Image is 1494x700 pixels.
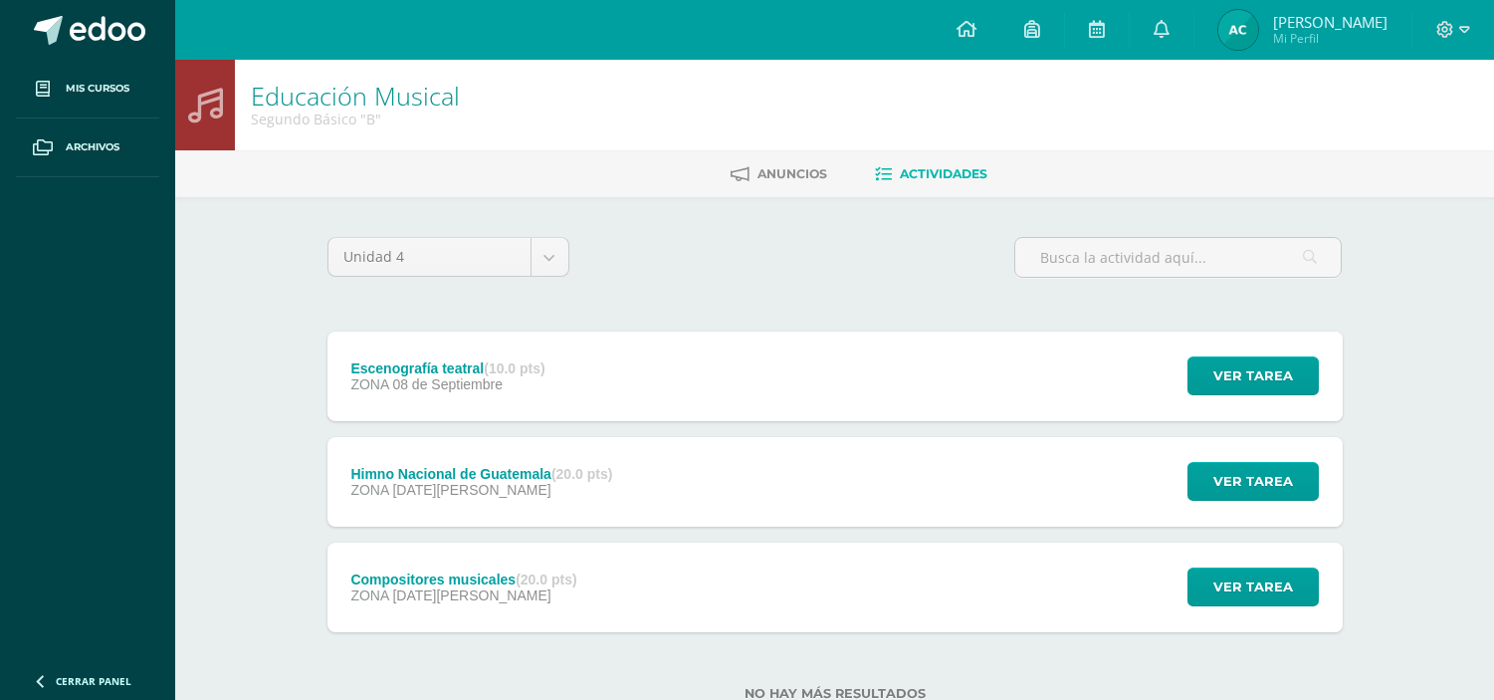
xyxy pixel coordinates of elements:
[56,674,131,688] span: Cerrar panel
[1218,10,1258,50] img: dca7bf62d53675bcd885db78449533ef.png
[350,466,612,482] div: Himno Nacional de Guatemala
[1213,357,1293,394] span: Ver tarea
[16,118,159,177] a: Archivos
[328,238,568,276] a: Unidad 4
[392,376,503,392] span: 08 de Septiembre
[875,158,987,190] a: Actividades
[731,158,827,190] a: Anuncios
[251,79,460,113] a: Educación Musical
[551,466,612,482] strong: (20.0 pts)
[1213,463,1293,500] span: Ver tarea
[66,81,129,97] span: Mis cursos
[350,572,576,587] div: Compositores musicales
[516,572,576,587] strong: (20.0 pts)
[251,82,460,110] h1: Educación Musical
[1015,238,1341,277] input: Busca la actividad aquí...
[392,482,550,498] span: [DATE][PERSON_NAME]
[484,360,544,376] strong: (10.0 pts)
[392,587,550,603] span: [DATE][PERSON_NAME]
[251,110,460,128] div: Segundo Básico 'B'
[1213,569,1293,605] span: Ver tarea
[1187,568,1319,606] button: Ver tarea
[900,166,987,181] span: Actividades
[1273,12,1387,32] span: [PERSON_NAME]
[350,376,388,392] span: ZONA
[66,139,119,155] span: Archivos
[343,238,516,276] span: Unidad 4
[1187,462,1319,501] button: Ver tarea
[350,587,388,603] span: ZONA
[757,166,827,181] span: Anuncios
[16,60,159,118] a: Mis cursos
[1273,30,1387,47] span: Mi Perfil
[1187,356,1319,395] button: Ver tarea
[350,360,544,376] div: Escenografía teatral
[350,482,388,498] span: ZONA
